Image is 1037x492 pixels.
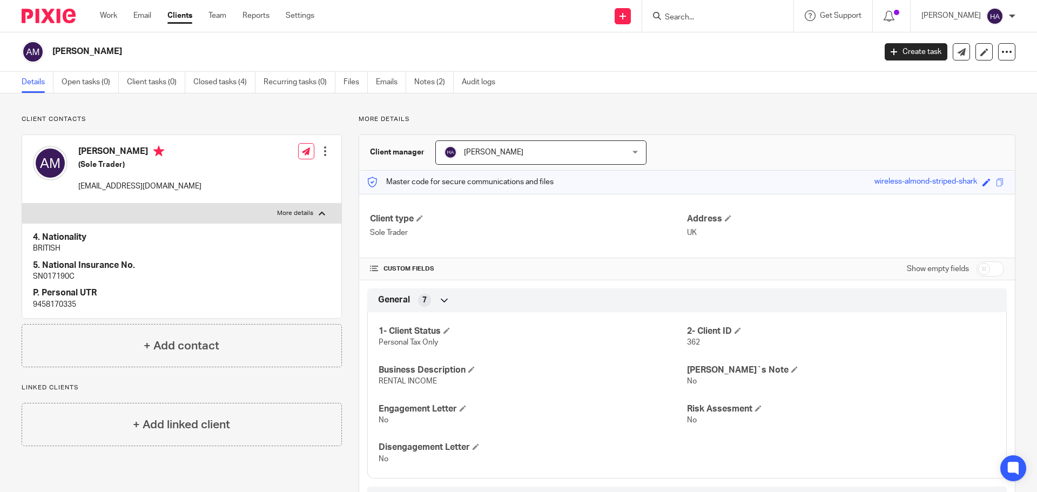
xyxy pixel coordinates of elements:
[414,72,454,93] a: Notes (2)
[22,41,44,63] img: svg%3E
[370,227,687,238] p: Sole Trader
[370,147,425,158] h3: Client manager
[22,115,342,124] p: Client contacts
[193,72,255,93] a: Closed tasks (4)
[367,177,554,187] p: Master code for secure communications and files
[127,72,185,93] a: Client tasks (0)
[921,10,981,21] p: [PERSON_NAME]
[277,209,313,218] p: More details
[907,264,969,274] label: Show empty fields
[376,72,406,93] a: Emails
[687,213,1004,225] h4: Address
[820,12,861,19] span: Get Support
[370,213,687,225] h4: Client type
[687,326,995,337] h4: 2- Client ID
[33,260,331,271] h4: 5. National Insurance No.
[664,13,761,23] input: Search
[78,181,201,192] p: [EMAIL_ADDRESS][DOMAIN_NAME]
[52,46,705,57] h2: [PERSON_NAME]
[144,338,219,354] h4: + Add contact
[885,43,947,60] a: Create task
[133,10,151,21] a: Email
[379,339,438,346] span: Personal Tax Only
[33,146,68,180] img: svg%3E
[464,149,523,156] span: [PERSON_NAME]
[687,339,700,346] span: 362
[462,72,503,93] a: Audit logs
[264,72,335,93] a: Recurring tasks (0)
[133,416,230,433] h4: + Add linked client
[286,10,314,21] a: Settings
[359,115,1015,124] p: More details
[78,159,201,170] h5: (Sole Trader)
[687,365,995,376] h4: [PERSON_NAME]`s Note
[100,10,117,21] a: Work
[243,10,270,21] a: Reports
[33,243,331,254] p: BRITISH
[33,232,331,243] h4: 4. Nationality
[33,271,331,282] p: SN017190C
[208,10,226,21] a: Team
[378,294,410,306] span: General
[874,176,977,188] div: wireless-almond-striped-shark
[22,72,53,93] a: Details
[444,146,457,159] img: svg%3E
[167,10,192,21] a: Clients
[379,442,687,453] h4: Disengagement Letter
[687,416,697,424] span: No
[153,146,164,157] i: Primary
[33,299,331,310] p: 9458170335
[22,383,342,392] p: Linked clients
[344,72,368,93] a: Files
[379,365,687,376] h4: Business Description
[379,326,687,337] h4: 1- Client Status
[22,9,76,23] img: Pixie
[370,265,687,273] h4: CUSTOM FIELDS
[687,227,1004,238] p: UK
[379,455,388,463] span: No
[78,146,201,159] h4: [PERSON_NAME]
[687,403,995,415] h4: Risk Assesment
[986,8,1004,25] img: svg%3E
[422,295,427,306] span: 7
[379,416,388,424] span: No
[379,403,687,415] h4: Engagement Letter
[62,72,119,93] a: Open tasks (0)
[687,378,697,385] span: No
[33,287,331,299] h4: P. Personal UTR
[379,378,437,385] span: RENTAL INCOME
